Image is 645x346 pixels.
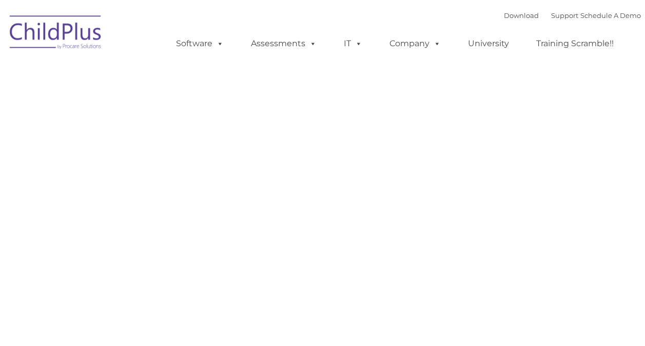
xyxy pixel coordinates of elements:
a: Company [379,33,451,54]
a: Support [551,11,578,20]
a: IT [334,33,373,54]
a: University [458,33,519,54]
a: Software [166,33,234,54]
a: Download [504,11,539,20]
a: Training Scramble!! [526,33,624,54]
font: | [504,11,641,20]
img: ChildPlus by Procare Solutions [5,8,107,60]
a: Assessments [241,33,327,54]
a: Schedule A Demo [580,11,641,20]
